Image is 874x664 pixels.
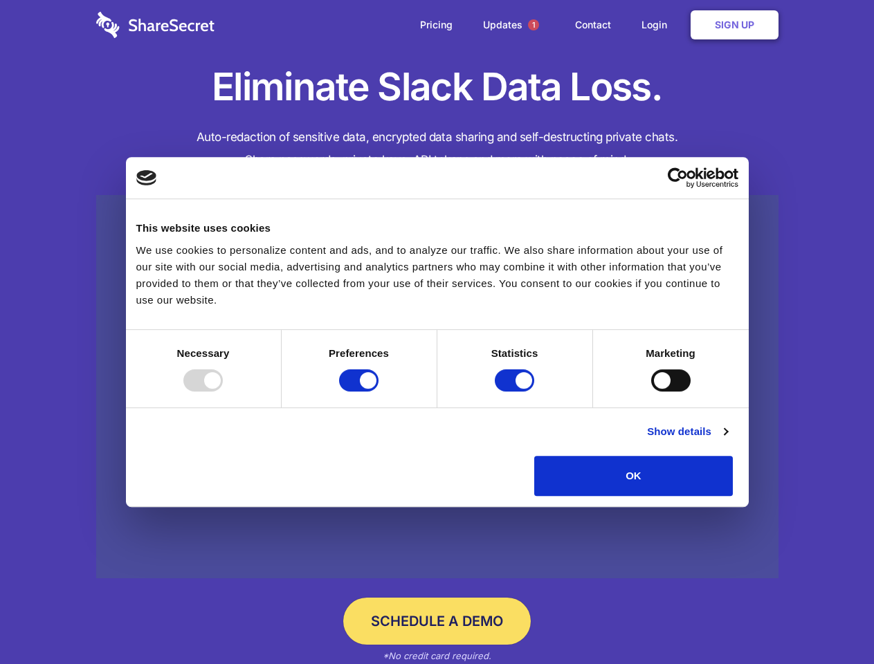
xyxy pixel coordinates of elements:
button: OK [534,456,733,496]
span: 1 [528,19,539,30]
a: Login [628,3,688,46]
h4: Auto-redaction of sensitive data, encrypted data sharing and self-destructing private chats. Shar... [96,126,779,172]
a: Schedule a Demo [343,598,531,645]
strong: Necessary [177,347,230,359]
img: logo-wordmark-white-trans-d4663122ce5f474addd5e946df7df03e33cb6a1c49d2221995e7729f52c070b2.svg [96,12,215,38]
strong: Statistics [491,347,538,359]
a: Pricing [406,3,466,46]
a: Wistia video thumbnail [96,195,779,579]
div: This website uses cookies [136,220,738,237]
em: *No credit card required. [383,650,491,661]
a: Sign Up [691,10,779,39]
a: Contact [561,3,625,46]
strong: Preferences [329,347,389,359]
img: logo [136,170,157,185]
h1: Eliminate Slack Data Loss. [96,62,779,112]
div: We use cookies to personalize content and ads, and to analyze our traffic. We also share informat... [136,242,738,308]
a: Usercentrics Cookiebot - opens in a new window [617,167,738,188]
a: Show details [647,423,727,440]
strong: Marketing [646,347,695,359]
